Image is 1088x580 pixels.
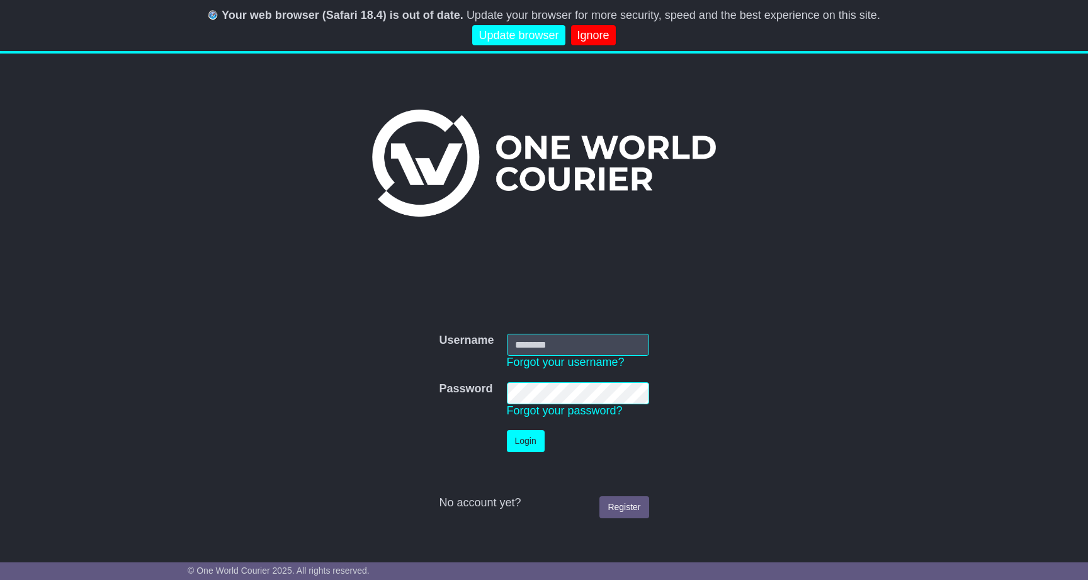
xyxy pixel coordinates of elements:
label: Username [439,334,494,348]
a: Forgot your username? [507,356,625,368]
img: One World [372,110,716,217]
label: Password [439,382,492,396]
span: © One World Courier 2025. All rights reserved. [188,566,370,576]
button: Login [507,430,545,452]
b: Your web browser (Safari 18.4) is out of date. [222,9,463,21]
a: Ignore [571,25,616,46]
a: Register [599,496,649,518]
span: Update your browser for more security, speed and the best experience on this site. [467,9,880,21]
a: Update browser [472,25,565,46]
div: No account yet? [439,496,649,510]
a: Forgot your password? [507,404,623,417]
